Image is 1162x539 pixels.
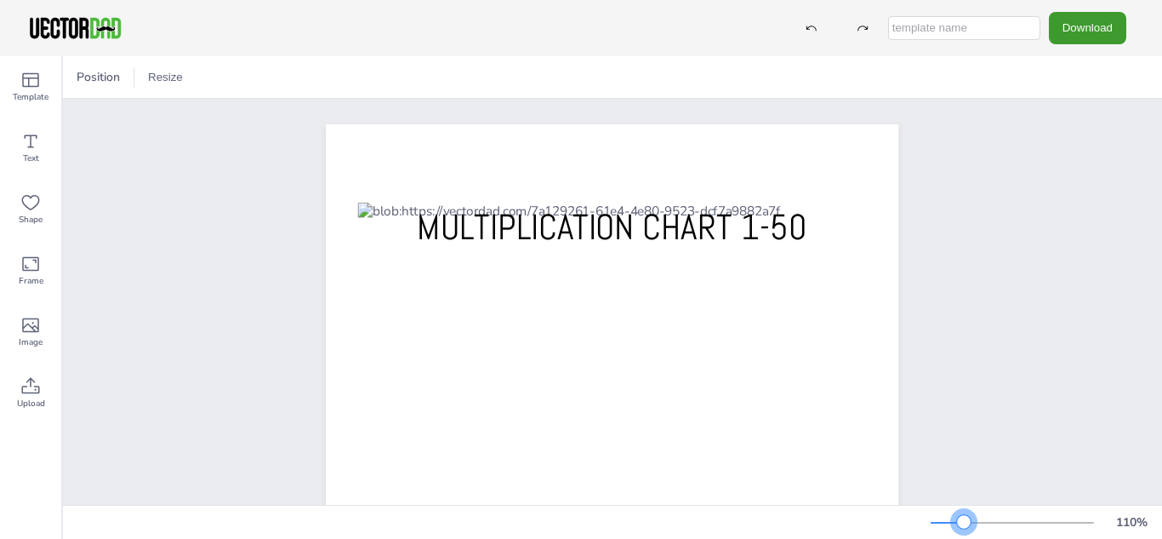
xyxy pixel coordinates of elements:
span: Position [73,69,123,85]
span: Upload [17,397,45,410]
button: Resize [141,64,190,91]
input: template name [888,16,1040,40]
div: 110 % [1111,514,1152,530]
span: Shape [19,213,43,226]
span: Image [19,335,43,349]
span: Template [13,90,48,104]
button: Download [1049,12,1126,43]
span: MULTIPLICATION CHART 1-50 [418,204,808,249]
span: Text [23,152,39,165]
img: VectorDad-1.png [27,15,123,41]
span: Frame [19,274,43,288]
